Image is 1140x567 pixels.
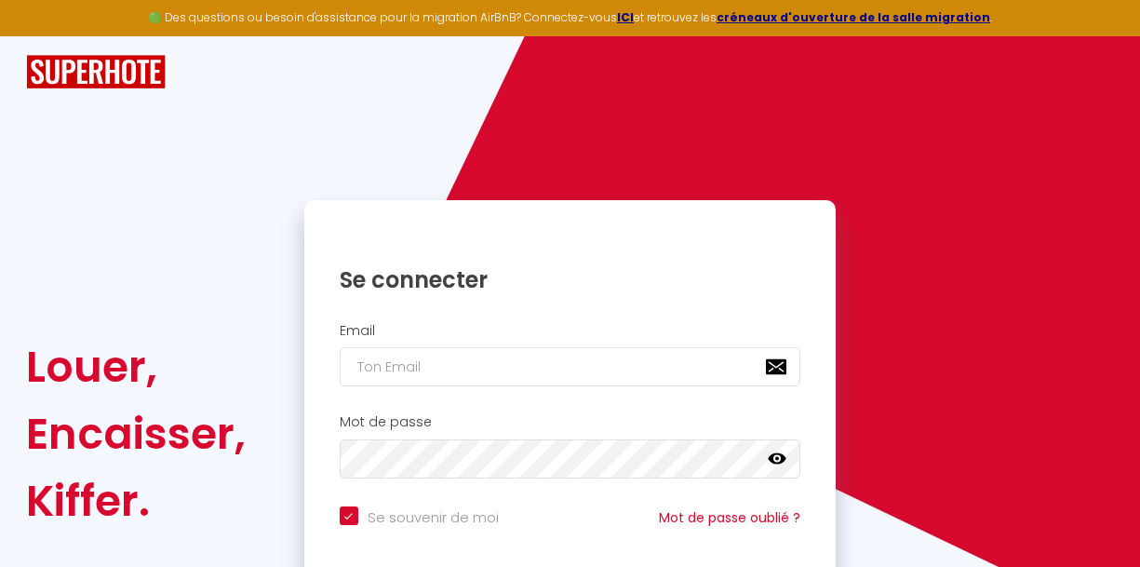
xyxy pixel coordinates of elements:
h2: Email [340,323,801,339]
a: Mot de passe oublié ? [659,508,800,527]
div: Encaisser, [26,400,246,467]
div: Louer, [26,333,246,400]
img: SuperHote logo [26,55,166,89]
a: créneaux d'ouverture de la salle migration [717,9,990,25]
input: Ton Email [340,347,801,386]
h1: Se connecter [340,265,801,294]
h2: Mot de passe [340,414,801,430]
a: ICI [617,9,634,25]
div: Kiffer. [26,467,246,534]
